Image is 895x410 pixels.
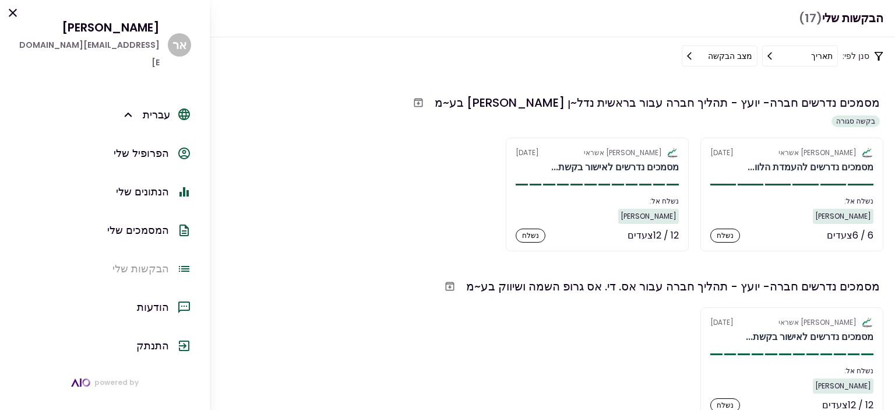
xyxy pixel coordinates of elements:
div: הנתונים שלי [116,183,169,201]
div: מסמכים נדרשים להעמדת הלוואה - חברה [748,160,873,174]
div: [DATE] [516,148,679,158]
div: סנן לפי: [682,45,883,66]
button: Ok, close [6,6,20,24]
div: המסמכים שלי [107,222,169,239]
div: [DATE] [710,148,873,158]
div: [PERSON_NAME] [813,209,873,224]
button: תאריך [762,45,838,66]
h1: הבקשות שלי [799,6,883,30]
div: נשלח אל: [710,196,873,206]
div: א ר [168,33,191,57]
img: Partner logo [861,317,873,328]
button: מצב הבקשה [682,45,757,66]
div: נשלח אל: [516,196,679,206]
div: [PERSON_NAME] [19,19,160,36]
div: מסמכים נדרשים חברה- יועץ - תהליך חברה עבור בראשית נדל~ן [PERSON_NAME] בע~מ [435,94,880,111]
div: הודעות [137,299,169,316]
div: 12 / 12 צעדים [628,229,679,243]
div: [DATE] [710,317,873,328]
img: Partner logo [667,148,679,158]
div: תאריך [811,50,833,62]
div: עברית [121,106,170,124]
div: נשלח [516,229,545,243]
div: [PERSON_NAME] [618,209,679,224]
div: מסמכים נדרשים לאישור בקשת חברה- יועץ [746,330,873,344]
button: העבר לארכיון [408,92,429,113]
div: [PERSON_NAME] אשראי [778,317,857,328]
img: Partner logo [861,148,873,158]
button: העבר לארכיון [439,276,460,297]
div: התנתק [136,337,169,355]
div: 6 / 6 צעדים [827,229,873,243]
div: הבקשות שלי [112,260,169,278]
div: נשלח [710,229,740,243]
div: מסמכים נדרשים חברה- יועץ - תהליך חברה עבור אס. די. אס גרופ השמה ושיווק בע~מ [466,278,880,295]
div: הפרופיל שלי [114,145,169,162]
div: [EMAIL_ADDRESS][DOMAIN_NAME] [19,36,160,71]
div: בקשה סגורה [831,115,880,127]
img: AIO Logo [71,379,90,387]
div: מסמכים נדרשים לאישור בקשת חברה- יועץ [551,160,679,174]
div: [PERSON_NAME] אשראי [778,148,857,158]
div: [PERSON_NAME] [813,379,873,394]
div: [PERSON_NAME] אשראי [584,148,662,158]
span: (17) [799,6,822,30]
div: נשלח אל: [710,366,873,376]
span: powered by [94,374,139,391]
